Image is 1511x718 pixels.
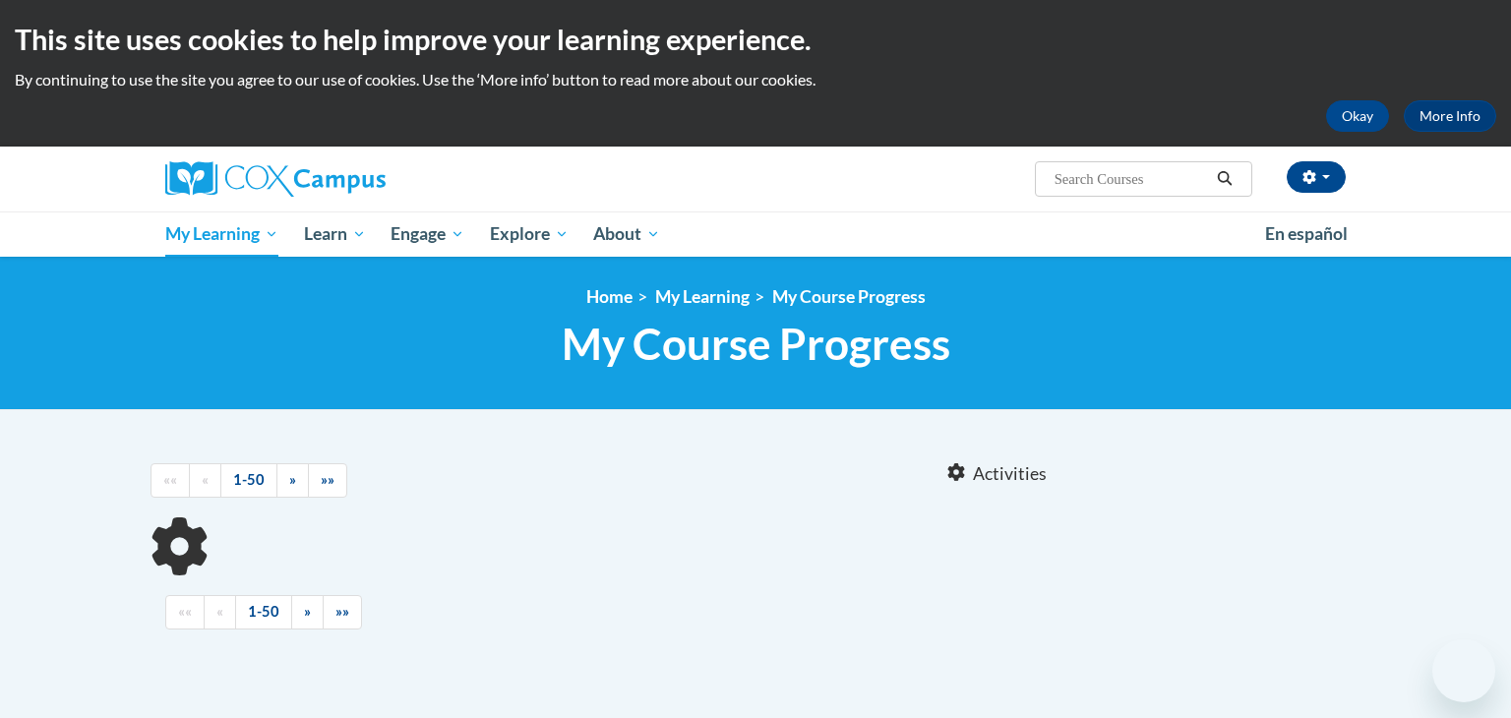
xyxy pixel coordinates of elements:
[178,603,192,620] span: ««
[1252,213,1360,255] a: En español
[1404,100,1496,132] a: More Info
[165,595,205,629] a: Begining
[1053,167,1210,191] input: Search Courses
[165,222,278,246] span: My Learning
[189,463,221,498] a: Previous
[1210,167,1239,191] button: Search
[291,211,379,257] a: Learn
[477,211,581,257] a: Explore
[304,603,311,620] span: »
[593,222,660,246] span: About
[335,603,349,620] span: »»
[562,318,950,370] span: My Course Progress
[304,222,366,246] span: Learn
[151,463,190,498] a: Begining
[291,595,324,629] a: Next
[1326,100,1389,132] button: Okay
[378,211,477,257] a: Engage
[323,595,362,629] a: End
[973,463,1047,485] span: Activities
[308,463,347,498] a: End
[772,286,926,307] a: My Course Progress
[1265,223,1348,244] span: En español
[581,211,674,257] a: About
[15,69,1496,90] p: By continuing to use the site you agree to our use of cookies. Use the ‘More info’ button to read...
[1287,161,1346,193] button: Account Settings
[163,471,177,488] span: ««
[276,463,309,498] a: Next
[289,471,296,488] span: »
[15,20,1496,59] h2: This site uses cookies to help improve your learning experience.
[1432,639,1495,702] iframe: Button to launch messaging window
[165,161,386,197] img: Cox Campus
[202,471,209,488] span: «
[165,161,539,197] a: Cox Campus
[586,286,633,307] a: Home
[655,286,750,307] a: My Learning
[235,595,292,629] a: 1-50
[490,222,569,246] span: Explore
[152,211,291,257] a: My Learning
[220,463,277,498] a: 1-50
[136,211,1375,257] div: Main menu
[321,471,334,488] span: »»
[216,603,223,620] span: «
[391,222,464,246] span: Engage
[204,595,236,629] a: Previous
